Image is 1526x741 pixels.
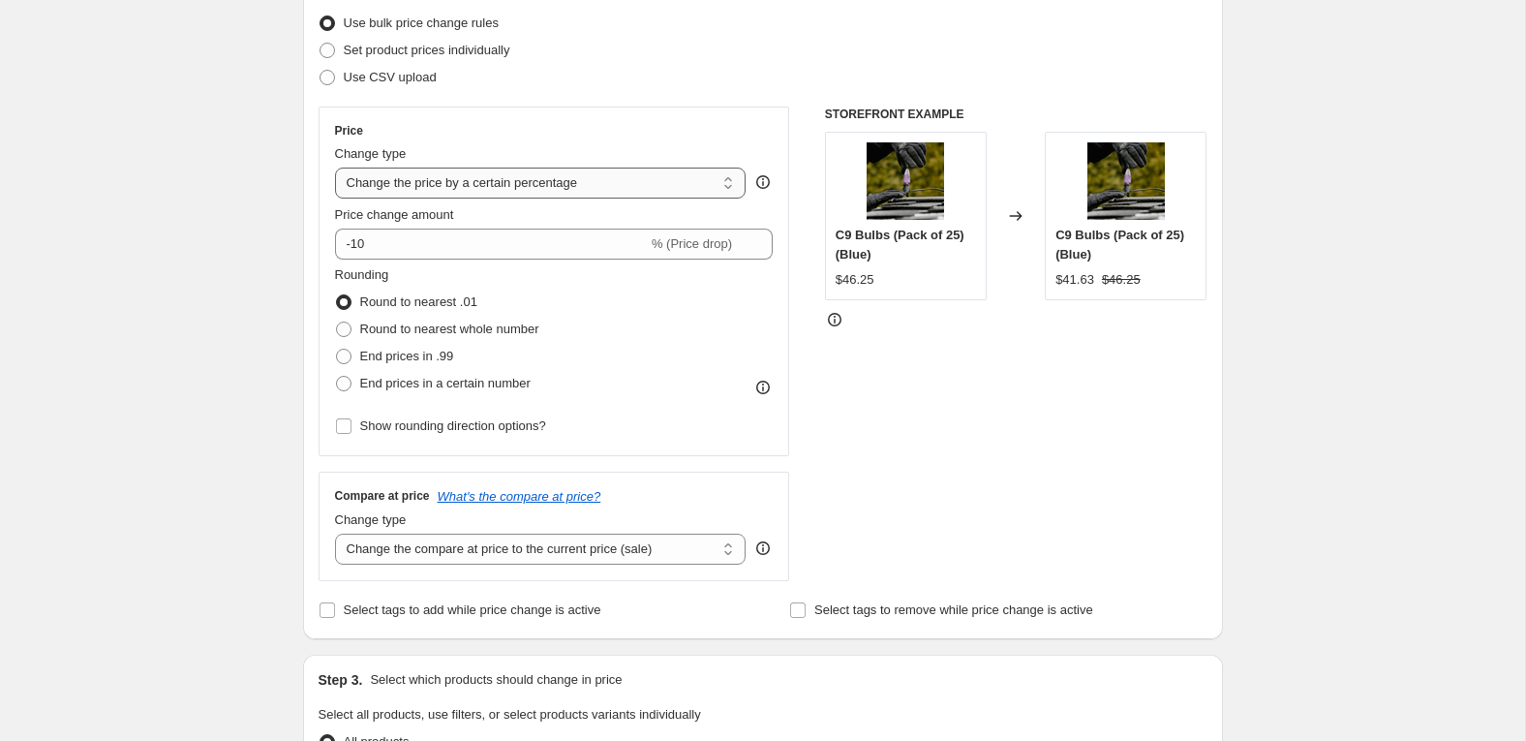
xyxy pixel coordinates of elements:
[344,70,437,84] span: Use CSV upload
[360,376,531,390] span: End prices in a certain number
[335,229,648,260] input: -15
[335,512,407,527] span: Change type
[1087,142,1165,220] img: BSL-HOLIDAY_08A3231_80x.png
[836,228,964,262] span: C9 Bulbs (Pack of 25) (Blue)
[867,142,944,220] img: BSL-HOLIDAY_08A3231_80x.png
[438,489,601,504] button: What's the compare at price?
[335,267,389,282] span: Rounding
[335,123,363,139] h3: Price
[335,207,454,222] span: Price change amount
[836,270,874,290] div: $46.25
[335,146,407,161] span: Change type
[652,236,732,251] span: % (Price drop)
[344,602,601,617] span: Select tags to add while price change is active
[753,539,773,558] div: help
[344,15,499,30] span: Use bulk price change rules
[814,602,1093,617] span: Select tags to remove while price change is active
[360,349,454,363] span: End prices in .99
[1055,228,1184,262] span: C9 Bulbs (Pack of 25) (Blue)
[1055,270,1094,290] div: $41.63
[825,107,1207,122] h6: STOREFRONT EXAMPLE
[319,707,701,722] span: Select all products, use filters, or select products variants individually
[360,418,546,433] span: Show rounding direction options?
[1102,270,1141,290] strike: $46.25
[319,670,363,690] h2: Step 3.
[360,294,477,309] span: Round to nearest .01
[360,322,539,336] span: Round to nearest whole number
[335,488,430,504] h3: Compare at price
[753,172,773,192] div: help
[344,43,510,57] span: Set product prices individually
[370,670,622,690] p: Select which products should change in price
